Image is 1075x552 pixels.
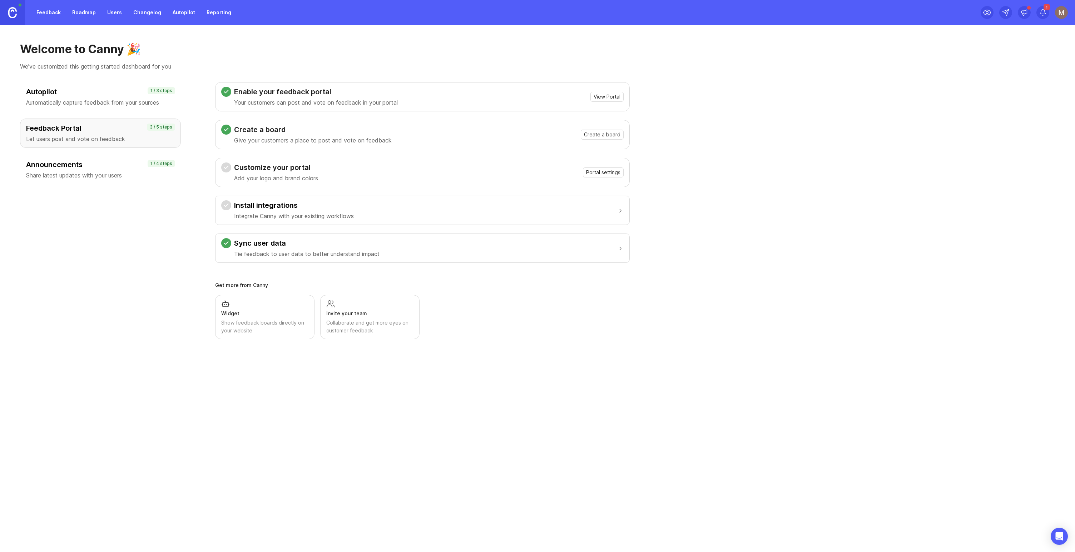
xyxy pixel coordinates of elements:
[202,6,236,19] a: Reporting
[150,161,172,166] p: 1 / 4 steps
[32,6,65,19] a: Feedback
[26,123,175,133] h3: Feedback Portal
[215,283,630,288] div: Get more from Canny
[103,6,126,19] a: Users
[594,93,620,100] span: View Portal
[234,87,398,97] h3: Enable your feedback portal
[234,238,380,248] h3: Sync user data
[26,98,175,107] p: Automatically capture feedback from your sources
[68,6,100,19] a: Roadmap
[20,82,181,111] button: AutopilotAutomatically capture feedback from your sources1 / 3 steps
[221,319,308,335] div: Show feedback boards directly on your website
[234,125,392,135] h3: Create a board
[221,310,308,317] div: Widget
[234,212,354,220] p: Integrate Canny with your existing workflows
[26,171,175,180] p: Share latest updates with your users
[234,250,380,258] p: Tie feedback to user data to better understand impact
[1055,6,1068,19] img: Mauricio André Cinelli
[129,6,165,19] a: Changelog
[234,98,398,107] p: Your customers can post and vote on feedback in your portal
[150,88,172,94] p: 1 / 3 steps
[320,295,420,339] a: Invite your teamCollaborate and get more eyes on customer feedback
[586,169,620,176] span: Portal settings
[8,7,17,18] img: Canny Home
[326,319,413,335] div: Collaborate and get more eyes on customer feedback
[20,62,1055,71] p: We've customized this getting started dashboard for you
[234,162,318,172] h3: Customize your portal
[150,124,172,130] p: 3 / 5 steps
[20,155,181,184] button: AnnouncementsShare latest updates with your users1 / 4 steps
[581,130,624,140] button: Create a board
[26,135,175,143] p: Let users post and vote on feedback
[26,87,175,97] h3: Autopilot
[221,196,624,225] button: Install integrationsIntegrate Canny with your existing workflows
[234,174,318,182] p: Add your logo and brand colors
[583,167,624,177] button: Portal settings
[234,136,392,145] p: Give your customers a place to post and vote on feedback
[221,234,624,262] button: Sync user dataTie feedback to user data to better understand impact
[234,200,354,210] h3: Install integrations
[1044,4,1050,10] span: 1
[590,92,624,102] button: View Portal
[584,131,620,138] span: Create a board
[215,295,314,339] a: WidgetShow feedback boards directly on your website
[1051,528,1068,545] div: Open Intercom Messenger
[326,310,413,317] div: Invite your team
[20,42,1055,56] h1: Welcome to Canny 🎉
[20,119,181,148] button: Feedback PortalLet users post and vote on feedback3 / 5 steps
[168,6,199,19] a: Autopilot
[26,160,175,170] h3: Announcements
